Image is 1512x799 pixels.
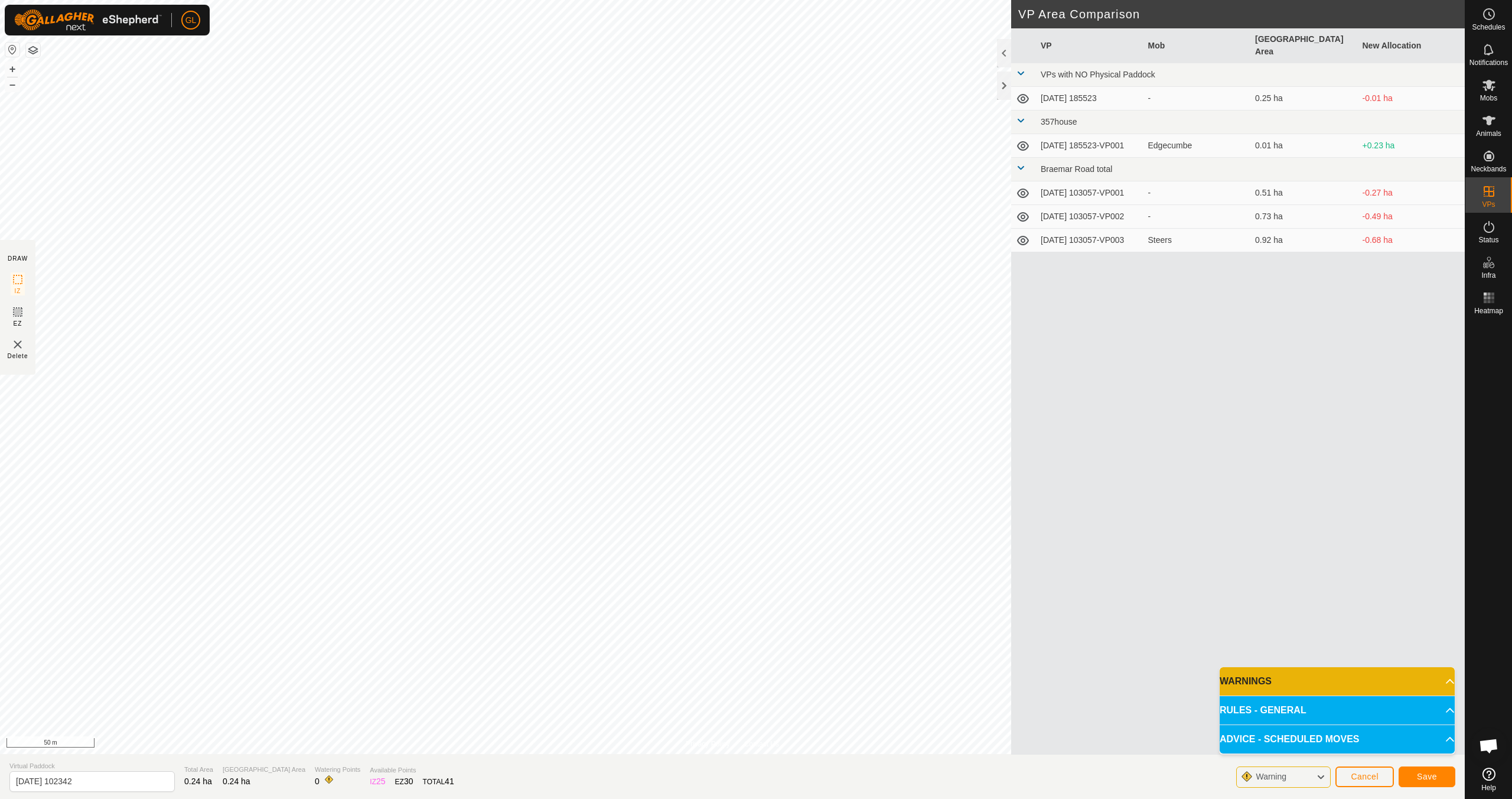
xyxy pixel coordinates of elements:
div: - [1148,210,1246,223]
span: Available Points [370,765,454,775]
td: 0.73 ha [1250,205,1358,229]
td: -0.49 ha [1358,205,1465,229]
button: + [5,62,19,76]
td: [DATE] 185523-VP001 [1036,134,1143,158]
p-accordion-header: ADVICE - SCHEDULED MOVES [1220,725,1455,753]
span: Animals [1476,130,1501,137]
span: Schedules [1472,24,1505,31]
div: TOTAL [423,775,454,788]
span: VPs with NO Physical Paddock [1041,70,1155,79]
span: VPs [1482,201,1495,208]
td: -0.27 ha [1358,181,1465,205]
span: 0.24 ha [184,777,212,786]
td: [DATE] 103057-VP001 [1036,181,1143,205]
th: [GEOGRAPHIC_DATA] Area [1250,28,1358,63]
td: 0.01 ha [1250,134,1358,158]
span: EZ [14,319,22,328]
span: Save [1417,772,1437,781]
div: - [1148,92,1246,105]
span: Help [1481,784,1496,791]
span: Heatmap [1474,307,1503,314]
td: -0.01 ha [1358,87,1465,111]
p-accordion-header: RULES - GENERAL [1220,696,1455,725]
a: Privacy Policy [686,739,730,749]
div: Steers [1148,234,1246,246]
span: Status [1478,236,1498,243]
a: Contact Us [744,739,779,749]
div: - [1148,187,1246,199]
a: Help [1465,763,1512,796]
button: Map Layers [26,43,40,57]
p-accordion-header: WARNINGS [1220,667,1455,696]
h2: VP Area Comparison [1018,7,1465,21]
button: Save [1399,766,1455,787]
div: Open chat [1471,728,1507,764]
span: Warning [1256,772,1286,781]
span: WARNINGS [1220,674,1272,688]
span: Mobs [1480,95,1497,102]
span: 357house [1041,117,1077,126]
td: -0.68 ha [1358,229,1465,252]
td: +0.23 ha [1358,134,1465,158]
td: [DATE] 185523 [1036,87,1143,111]
td: [DATE] 103057-VP003 [1036,229,1143,252]
div: IZ [370,775,385,788]
img: VP [11,337,25,352]
span: 25 [376,777,386,786]
button: – [5,77,19,92]
span: Infra [1481,272,1495,279]
th: VP [1036,28,1143,63]
div: Edgecumbe [1148,139,1246,152]
span: Notifications [1469,59,1508,66]
span: Virtual Paddock [9,761,175,771]
th: New Allocation [1358,28,1465,63]
span: Braemar Road total [1041,164,1112,174]
span: 41 [445,777,454,786]
span: Delete [8,352,28,360]
span: 0 [315,777,320,786]
span: 30 [404,777,413,786]
button: Cancel [1335,766,1394,787]
span: [GEOGRAPHIC_DATA] Area [223,765,305,775]
div: DRAW [8,254,28,263]
span: ADVICE - SCHEDULED MOVES [1220,732,1359,746]
td: 0.25 ha [1250,87,1358,111]
button: Reset Map [5,43,19,57]
div: EZ [395,775,413,788]
td: 0.51 ha [1250,181,1358,205]
th: Mob [1143,28,1251,63]
span: RULES - GENERAL [1220,703,1306,717]
td: [DATE] 103057-VP002 [1036,205,1143,229]
span: Neckbands [1471,165,1506,173]
td: 0.92 ha [1250,229,1358,252]
span: Total Area [184,765,213,775]
span: IZ [15,287,21,295]
img: Gallagher Logo [14,9,162,31]
span: 0.24 ha [223,777,250,786]
span: GL [185,14,197,27]
span: Watering Points [315,765,360,775]
span: Cancel [1351,772,1379,781]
